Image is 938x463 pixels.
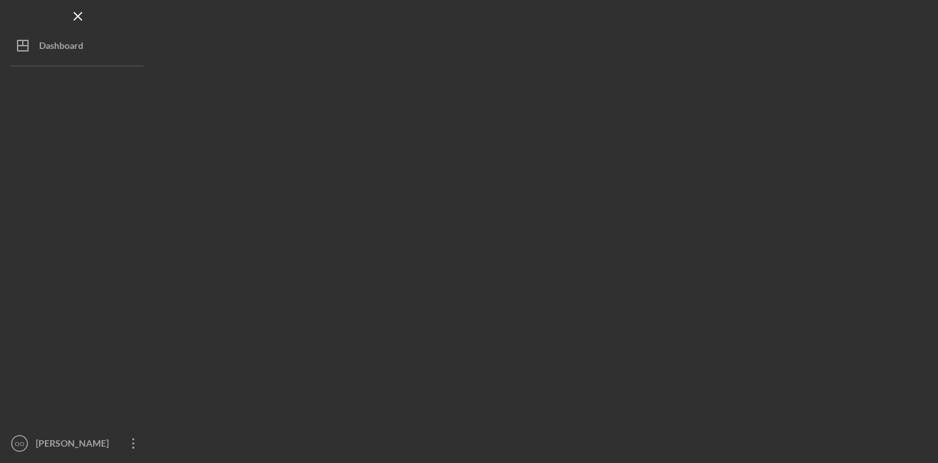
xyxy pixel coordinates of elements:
button: Dashboard [7,33,150,59]
button: OO[PERSON_NAME] [7,430,150,456]
text: OO [15,440,25,447]
div: [PERSON_NAME] [33,430,117,460]
div: Dashboard [39,33,83,62]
